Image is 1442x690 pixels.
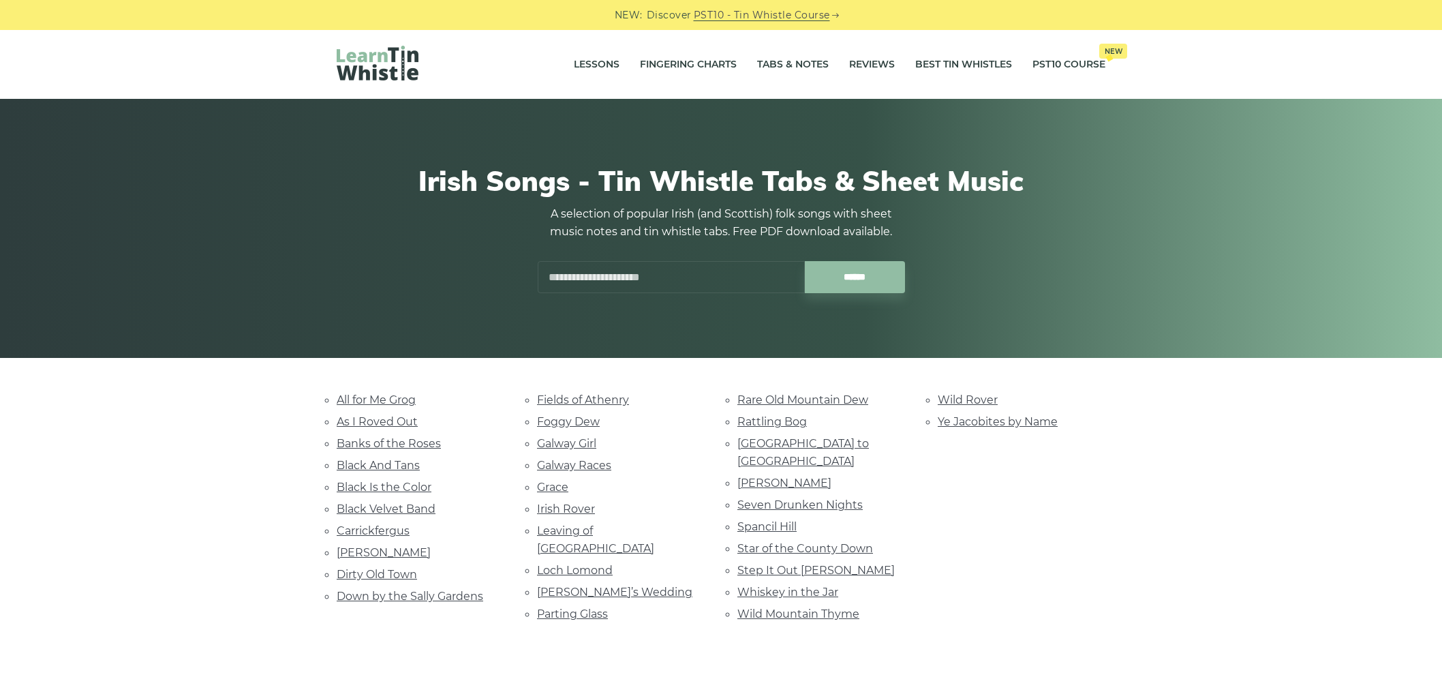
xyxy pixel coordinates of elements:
a: All for Me Grog [337,393,416,406]
a: Carrickfergus [337,524,410,537]
a: Fields of Athenry [537,393,629,406]
a: Galway Races [537,459,611,472]
a: [PERSON_NAME] [737,477,831,490]
a: Grace [537,481,568,494]
h1: Irish Songs - Tin Whistle Tabs & Sheet Music [337,164,1105,197]
a: [GEOGRAPHIC_DATA] to [GEOGRAPHIC_DATA] [737,437,869,468]
a: Black Velvet Band [337,502,435,515]
a: Wild Rover [938,393,998,406]
a: Rattling Bog [737,415,807,428]
a: Wild Mountain Thyme [737,607,859,620]
a: As I Roved Out [337,415,418,428]
a: Step It Out [PERSON_NAME] [737,564,895,577]
a: Banks of the Roses [337,437,441,450]
a: Seven Drunken Nights [737,498,863,511]
a: Whiskey in the Jar [737,586,838,599]
a: Best Tin Whistles [915,48,1012,82]
p: A selection of popular Irish (and Scottish) folk songs with sheet music notes and tin whistle tab... [537,205,905,241]
a: Foggy Dew [537,415,600,428]
a: Parting Glass [537,607,608,620]
a: Ye Jacobites by Name [938,415,1058,428]
a: PST10 CourseNew [1032,48,1105,82]
a: Reviews [849,48,895,82]
a: Star of the County Down [737,542,873,555]
a: Galway Girl [537,437,596,450]
a: Irish Rover [537,502,595,515]
a: Down by the Sally Gardens [337,590,483,603]
a: Lessons [574,48,619,82]
a: [PERSON_NAME] [337,546,431,559]
a: Dirty Old Town [337,568,417,581]
a: Leaving of [GEOGRAPHIC_DATA] [537,524,654,555]
span: New [1099,44,1127,59]
a: Loch Lomond [537,564,613,577]
a: [PERSON_NAME]’s Wedding [537,586,692,599]
a: Black And Tans [337,459,420,472]
a: Spancil Hill [737,520,797,533]
a: Fingering Charts [640,48,737,82]
a: Tabs & Notes [757,48,829,82]
a: Black Is the Color [337,481,431,494]
img: LearnTinWhistle.com [337,46,418,80]
a: Rare Old Mountain Dew [737,393,868,406]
